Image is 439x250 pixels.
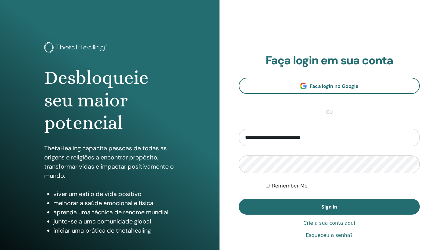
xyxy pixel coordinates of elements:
[239,199,420,215] button: Sign In
[303,220,355,227] a: Crie a sua conta aqui
[44,144,175,180] p: ThetaHealing capacita pessoas de todas as origens e religiões a encontrar propósito, transformar ...
[239,78,420,94] a: Faça login no Google
[53,189,175,198] li: viver um estilo de vida positivo
[306,232,353,239] a: Esqueceu a senha?
[272,182,308,190] label: Remember Me
[323,109,336,116] span: ou
[266,182,420,190] div: Keep me authenticated indefinitely or until I manually logout
[53,226,175,235] li: iniciar uma prática de thetahealing
[53,208,175,217] li: aprenda uma técnica de renome mundial
[321,204,337,210] span: Sign In
[44,66,175,134] h1: Desbloqueie seu maior potencial
[310,83,359,89] span: Faça login no Google
[53,198,175,208] li: melhorar a saúde emocional e física
[53,217,175,226] li: junte-se a uma comunidade global
[239,54,420,68] h2: Faça login em sua conta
